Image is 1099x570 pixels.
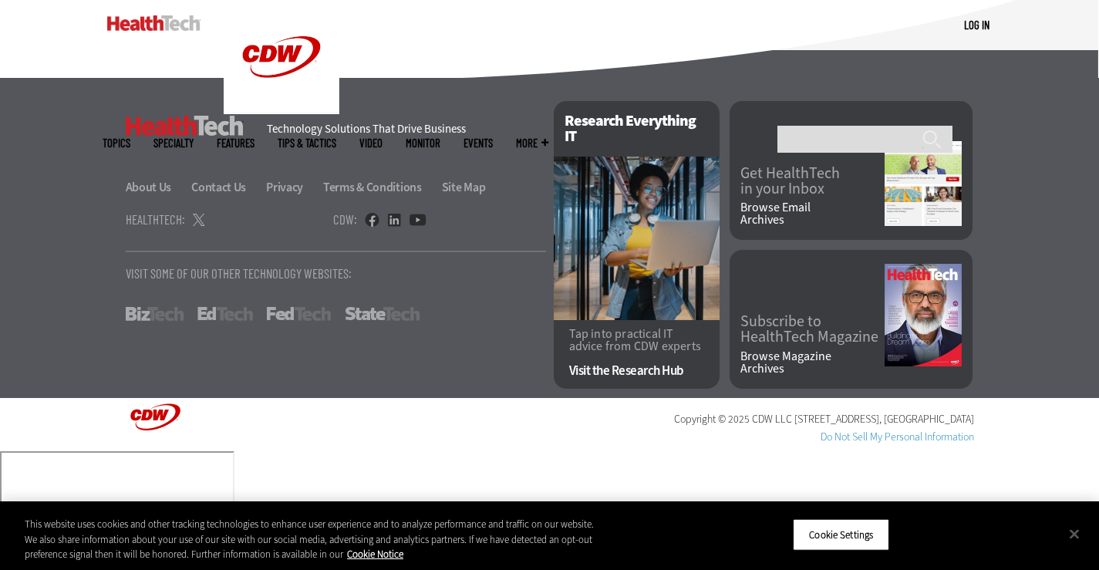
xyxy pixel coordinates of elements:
[554,101,720,157] h2: Research Everything IT
[126,307,184,321] a: BizTech
[191,179,264,195] a: Contact Us
[740,314,885,345] a: Subscribe toHealthTech Magazine
[278,137,336,149] a: Tips & Tactics
[153,137,194,149] span: Specialty
[126,213,185,226] h4: HealthTech:
[885,141,962,226] img: newsletter screenshot
[442,179,486,195] a: Site Map
[740,350,885,375] a: Browse MagazineArchives
[674,412,750,427] span: Copyright © 2025
[323,179,440,195] a: Terms & Conditions
[752,412,879,427] span: CDW LLC [STREET_ADDRESS]
[103,137,130,149] span: Topics
[266,179,321,195] a: Privacy
[267,307,331,321] a: FedTech
[333,213,357,226] h4: CDW:
[884,412,974,427] span: [GEOGRAPHIC_DATA]
[879,412,882,427] span: ,
[793,518,889,551] button: Cookie Settings
[25,517,605,562] div: This website uses cookies and other tracking technologies to enhance user experience and to analy...
[516,137,548,149] span: More
[964,17,989,33] div: User menu
[224,102,339,118] a: CDW
[126,179,190,195] a: About Us
[964,18,989,32] a: Log in
[464,137,493,149] a: Events
[1057,517,1091,551] button: Close
[217,137,255,149] a: Features
[406,137,440,149] a: MonITor
[821,430,974,444] a: Do Not Sell My Personal Information
[569,364,704,377] a: Visit the Research Hub
[197,307,253,321] a: EdTech
[347,548,403,561] a: More information about your privacy
[740,201,885,226] a: Browse EmailArchives
[885,264,962,366] img: Fall 2025 Cover
[569,328,704,352] p: Tap into practical IT advice from CDW experts
[107,15,201,31] img: Home
[345,307,420,321] a: StateTech
[359,137,383,149] a: Video
[740,166,885,197] a: Get HealthTechin your Inbox
[126,267,546,280] p: Visit Some Of Our Other Technology Websites:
